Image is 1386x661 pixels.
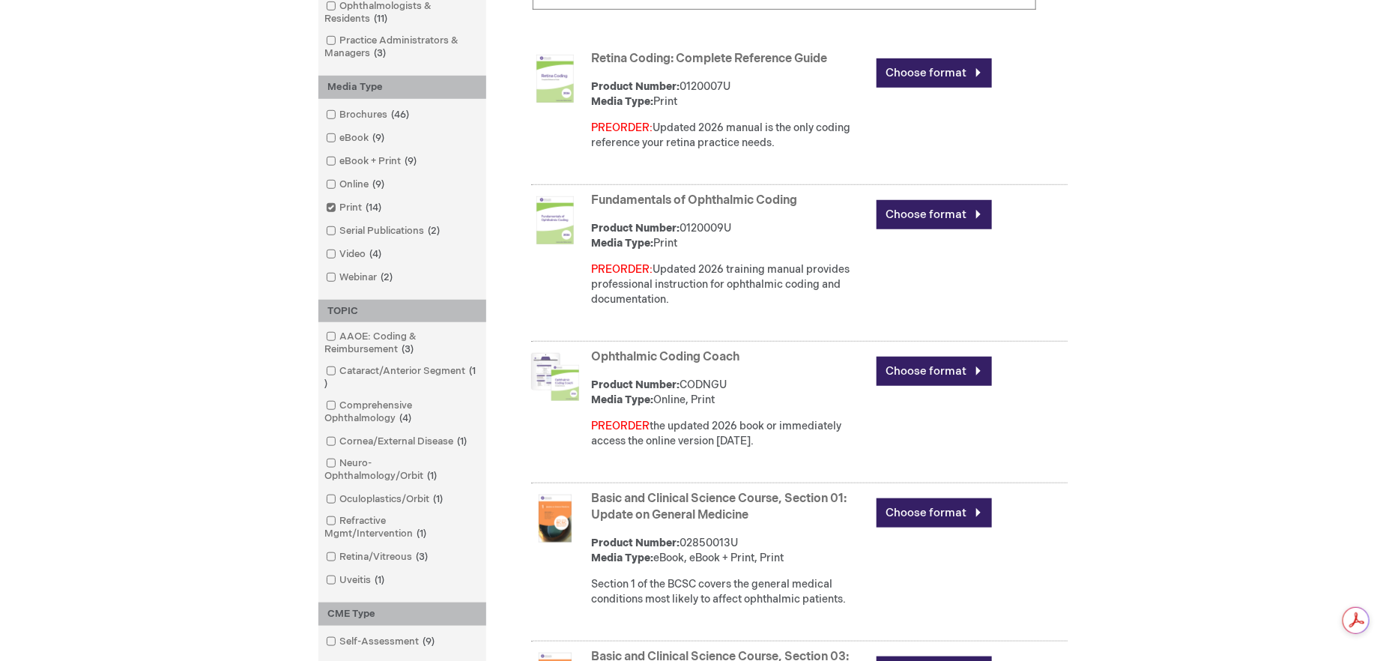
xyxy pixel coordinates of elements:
[371,574,388,586] span: 1
[369,178,388,190] span: 9
[318,300,486,323] div: TOPIC
[424,225,444,237] span: 2
[531,196,579,244] img: Fundamentals of Ophthalmic Coding
[318,76,486,99] div: Media Type
[531,353,579,401] img: Ophthalmic Coding Coach
[591,350,739,364] a: Ophthalmic Coding Coach
[322,435,473,449] a: Cornea/External Disease1
[531,55,579,103] img: Retina Coding: Complete Reference Guide
[591,378,680,391] strong: Product Number:
[370,47,390,59] span: 3
[362,202,385,214] span: 14
[877,498,992,528] a: Choose format
[322,247,387,262] a: Video4
[419,636,438,648] span: 9
[322,330,482,357] a: AAOE: Coding & Reimbursement3
[591,221,869,251] div: 0120009U Print
[591,263,653,276] font: PREORDER:
[324,365,476,390] span: 1
[591,577,869,607] div: Section 1 of the BCSC covers the general medical conditions most likely to affect ophthalmic pati...
[591,222,680,235] strong: Product Number:
[322,492,449,507] a: Oculoplastics/Orbit1
[591,121,653,134] font: PREORDER:
[591,552,653,564] strong: Media Type:
[877,200,992,229] a: Choose format
[423,470,441,482] span: 1
[396,412,415,424] span: 4
[401,155,420,167] span: 9
[591,492,847,523] a: Basic and Clinical Science Course, Section 01: Update on General Medicine
[322,34,482,61] a: Practice Administrators & Managers3
[531,495,579,543] img: Basic and Clinical Science Course, Section 01: Update on General Medicine
[591,419,869,449] div: the updated 2026 book or immediately access the online version [DATE].
[591,121,869,151] p: Updated 2026 manual is the only coding reference your retina practice needs.
[398,343,417,355] span: 3
[877,58,992,88] a: Choose format
[322,201,387,215] a: Print14
[322,108,415,122] a: Brochures46
[366,248,385,260] span: 4
[322,131,390,145] a: eBook9
[322,635,441,649] a: Self-Assessment9
[322,154,423,169] a: eBook + Print9
[370,13,391,25] span: 11
[322,271,399,285] a: Webinar2
[322,178,390,192] a: Online9
[591,378,869,408] div: CODNGU Online, Print
[877,357,992,386] a: Choose format
[412,551,432,563] span: 3
[591,79,869,109] div: 0120007U Print
[591,193,797,208] a: Fundamentals of Ophthalmic Coding
[322,224,446,238] a: Serial Publications2
[322,573,390,588] a: Uveitis1
[322,550,434,564] a: Retina/Vitreous3
[322,514,482,541] a: Refractive Mgmt/Intervention1
[591,80,680,93] strong: Product Number:
[387,109,413,121] span: 46
[318,603,486,626] div: CME Type
[591,237,653,250] strong: Media Type:
[369,132,388,144] span: 9
[591,537,680,549] strong: Product Number:
[591,52,827,66] a: Retina Coding: Complete Reference Guide
[429,493,447,505] span: 1
[413,528,430,540] span: 1
[591,536,869,566] div: 02850013U eBook, eBook + Print, Print
[591,95,653,108] strong: Media Type:
[322,364,482,391] a: Cataract/Anterior Segment1
[591,393,653,406] strong: Media Type:
[591,262,869,307] p: Updated 2026 training manual provides professional instruction for ophthalmic coding and document...
[591,420,650,432] font: PREORDER
[322,456,482,483] a: Neuro-Ophthalmology/Orbit1
[322,399,482,426] a: Comprehensive Ophthalmology4
[453,435,470,447] span: 1
[377,271,396,283] span: 2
